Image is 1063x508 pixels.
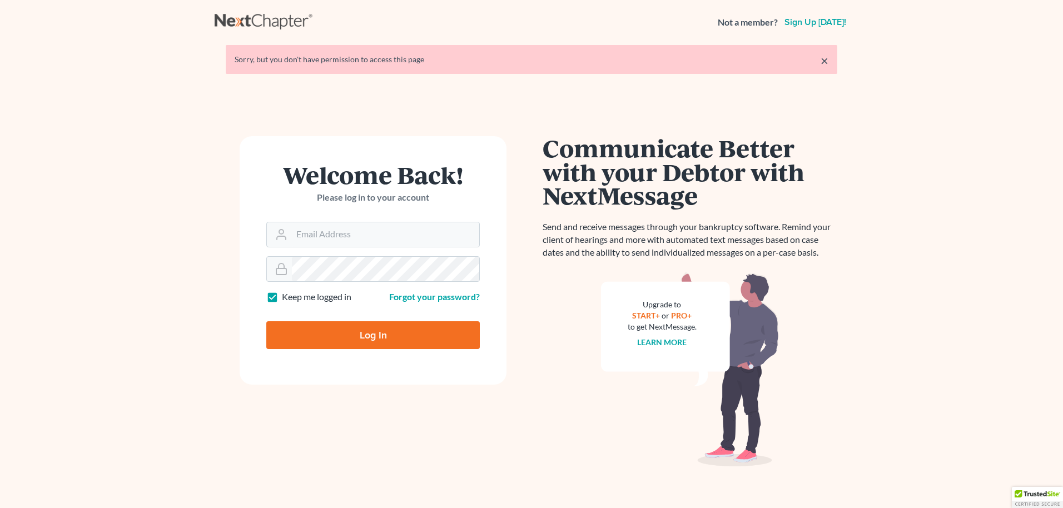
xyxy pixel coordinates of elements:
div: Sorry, but you don't have permission to access this page [235,54,828,65]
a: Sign up [DATE]! [782,18,848,27]
input: Log In [266,321,480,349]
h1: Welcome Back! [266,163,480,187]
div: TrustedSite Certified [1012,487,1063,508]
a: Forgot your password? [389,291,480,302]
input: Email Address [292,222,479,247]
span: or [662,311,670,320]
a: Learn more [638,337,687,347]
a: × [821,54,828,67]
strong: Not a member? [718,16,778,29]
a: PRO+ [672,311,692,320]
div: to get NextMessage. [628,321,697,332]
div: Upgrade to [628,299,697,310]
p: Send and receive messages through your bankruptcy software. Remind your client of hearings and mo... [543,221,837,259]
label: Keep me logged in [282,291,351,303]
h1: Communicate Better with your Debtor with NextMessage [543,136,837,207]
p: Please log in to your account [266,191,480,204]
a: START+ [633,311,660,320]
img: nextmessage_bg-59042aed3d76b12b5cd301f8e5b87938c9018125f34e5fa2b7a6b67550977c72.svg [601,272,779,467]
